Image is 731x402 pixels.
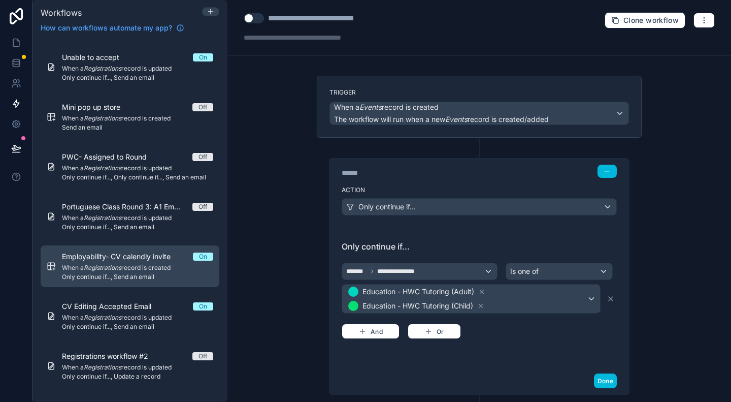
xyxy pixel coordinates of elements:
span: Only continue if... [342,240,617,253]
span: The workflow will run when a new record is created/added [334,115,549,123]
a: How can workflows automate my app? [37,23,188,33]
span: How can workflows automate my app? [41,23,172,33]
button: Clone workflow [605,12,685,28]
span: Education - HWC Tutoring (Adult) [362,287,474,297]
button: Done [594,374,617,388]
button: Is one of [506,263,613,280]
label: Trigger [329,88,629,97]
button: Or [408,324,461,339]
span: Is one of [510,266,539,276]
span: Clone workflow [623,16,679,25]
button: And [342,324,400,339]
button: Only continue if... [342,198,617,215]
em: Events [359,103,382,111]
em: Events [445,115,468,123]
span: Only continue if... [358,202,416,212]
button: Education - HWC Tutoring (Adult)Education - HWC Tutoring (Child) [342,284,601,314]
span: Workflows [41,8,82,18]
button: When aEventsrecord is createdThe workflow will run when a newEventsrecord is created/added [329,102,629,125]
span: Education - HWC Tutoring (Child) [362,301,473,311]
span: When a record is created [334,102,439,112]
label: Action [342,186,617,194]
